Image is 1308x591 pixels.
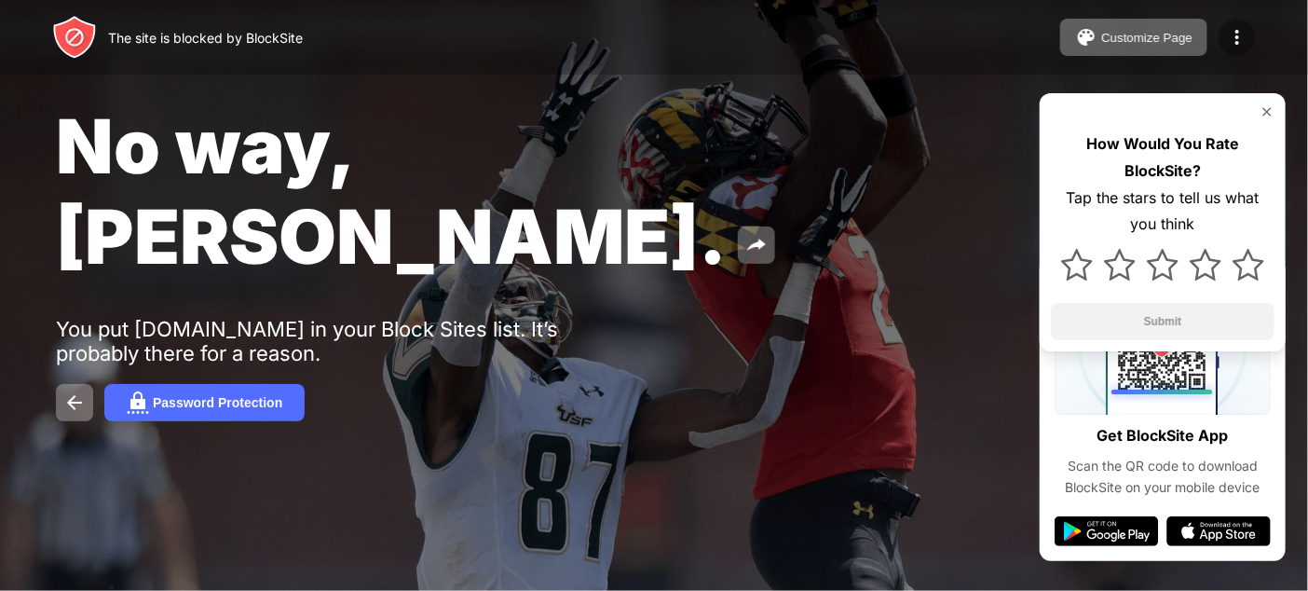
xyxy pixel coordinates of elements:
[1055,516,1159,546] img: google-play.svg
[153,395,282,410] div: Password Protection
[1051,303,1274,340] button: Submit
[56,101,727,282] span: No way, [PERSON_NAME].
[1260,104,1274,119] img: rate-us-close.svg
[1075,26,1097,48] img: pallet.svg
[1051,185,1274,239] div: Tap the stars to tell us what you think
[1060,19,1207,56] button: Customize Page
[127,392,149,414] img: password.svg
[1190,249,1221,281] img: star.svg
[52,15,97,60] img: header-logo.svg
[1104,249,1136,281] img: star.svg
[745,234,768,256] img: share.svg
[1051,131,1274,185] div: How Would You Rate BlockSite?
[56,317,632,365] div: You put [DOMAIN_NAME] in your Block Sites list. It’s probably there for a reason.
[1101,31,1192,45] div: Customize Page
[104,384,305,421] button: Password Protection
[1233,249,1264,281] img: star.svg
[1061,249,1093,281] img: star.svg
[108,30,303,46] div: The site is blocked by BlockSite
[1166,516,1271,546] img: app-store.svg
[63,392,86,414] img: back.svg
[1147,249,1179,281] img: star.svg
[1226,26,1248,48] img: menu-icon.svg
